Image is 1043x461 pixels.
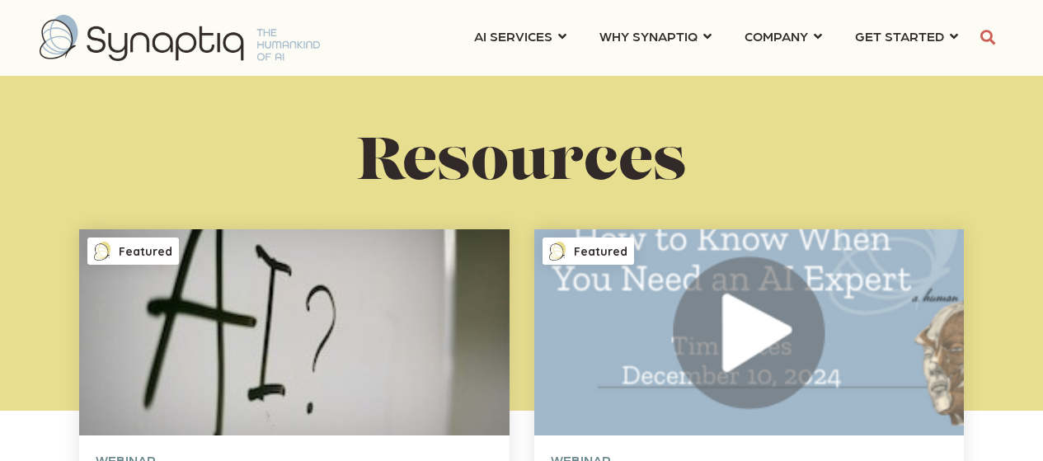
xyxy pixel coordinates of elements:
[474,21,566,51] a: AI SERVICES
[745,21,822,51] a: COMPANY
[855,21,958,51] a: GET STARTED
[599,21,712,51] a: WHY SYNAPTIQ
[64,132,980,197] h1: Resources
[599,25,698,47] span: WHY SYNAPTIQ
[855,25,944,47] span: GET STARTED
[40,15,320,61] img: synaptiq logo-2
[745,25,808,47] span: COMPANY
[458,8,975,68] nav: menu
[474,25,552,47] span: AI SERVICES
